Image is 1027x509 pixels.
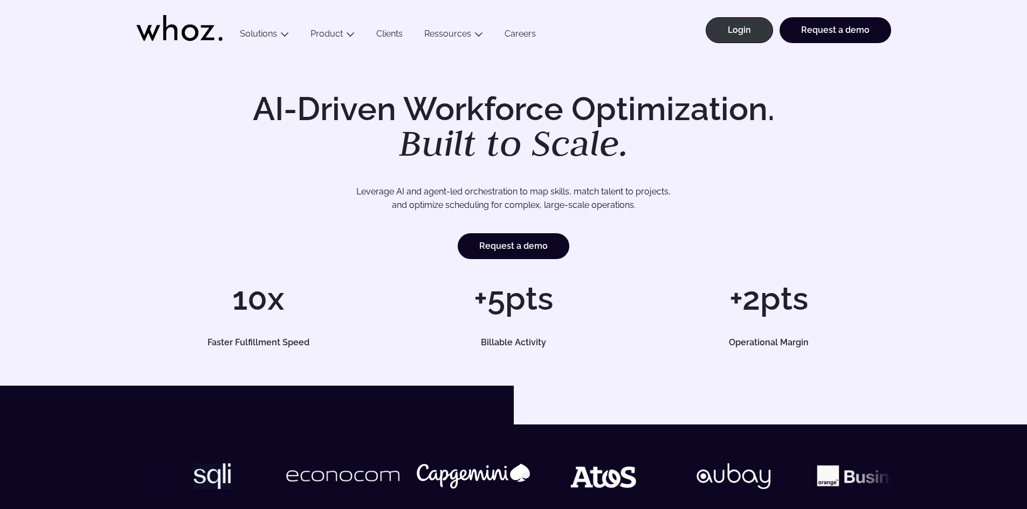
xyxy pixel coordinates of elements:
p: Leverage AI and agent-led orchestration to map skills, match talent to projects, and optimize sch... [174,185,853,212]
a: Careers [494,29,547,43]
h5: Faster Fulfillment Speed [148,338,368,347]
button: Ressources [413,29,494,43]
a: Ressources [424,29,471,39]
a: Clients [366,29,413,43]
h5: Billable Activity [404,338,624,347]
h5: Operational Margin [659,338,879,347]
em: Built to Scale. [399,119,629,166]
h1: AI-Driven Workforce Optimization. [238,93,790,162]
h1: +5pts [391,282,636,315]
button: Solutions [229,29,300,43]
button: Product [300,29,366,43]
h1: 10x [136,282,381,315]
a: Request a demo [458,233,569,259]
a: Product [311,29,343,39]
iframe: Chatbot [956,438,1012,494]
h1: +2pts [646,282,891,315]
a: Request a demo [780,17,891,43]
a: Login [706,17,773,43]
